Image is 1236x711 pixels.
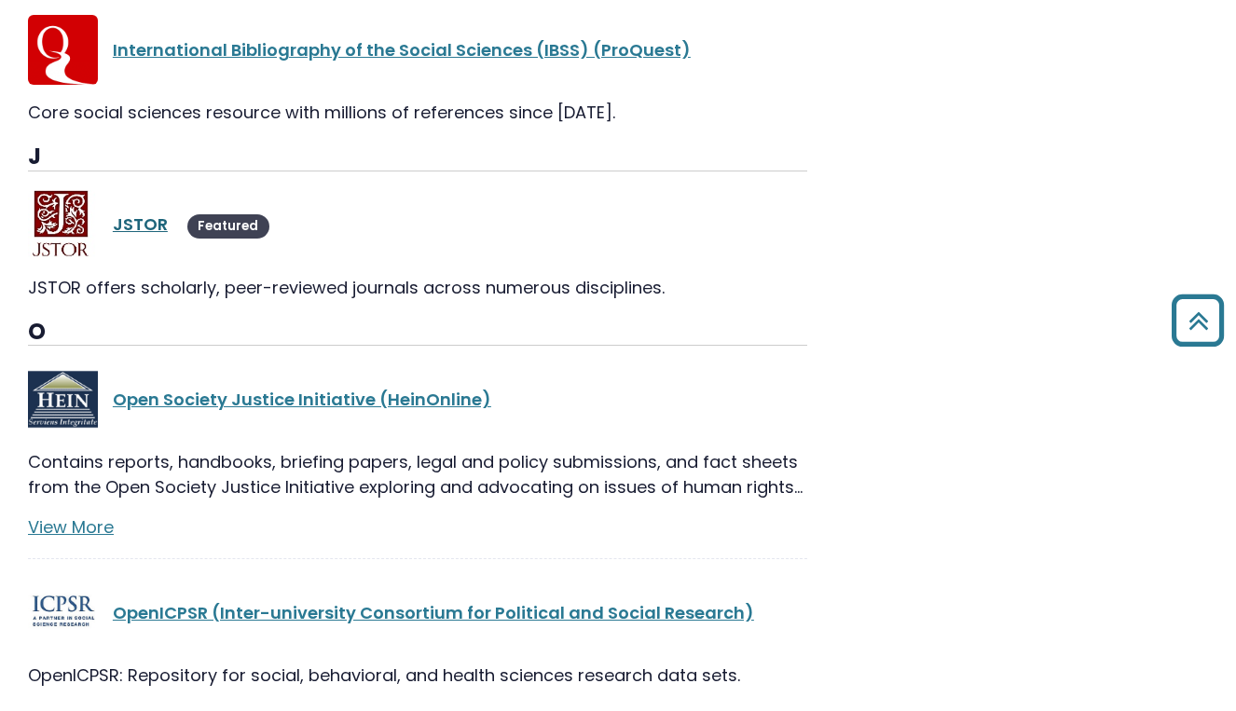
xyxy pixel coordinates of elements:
div: OpenICPSR: Repository for social, behavioral, and health sciences research data sets. [28,663,807,688]
h3: J [28,144,807,171]
a: View More [28,515,114,539]
div: JSTOR offers scholarly, peer-reviewed journals across numerous disciplines. [28,275,807,300]
p: Contains reports, handbooks, briefing papers, legal and policy submissions, and fact sheets from ... [28,449,807,499]
a: Open Society Justice Initiative (HeinOnline) [113,388,491,411]
span: Featured [187,214,269,239]
a: International Bibliography of the Social Sciences (IBSS) (ProQuest) [113,38,691,62]
div: Core social sciences resource with millions of references since [DATE]. [28,100,807,125]
a: OpenICPSR (Inter-university Consortium for Political and Social Research) [113,601,754,624]
a: Back to Top [1164,303,1231,337]
a: JSTOR [113,212,168,236]
h3: O [28,319,807,347]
